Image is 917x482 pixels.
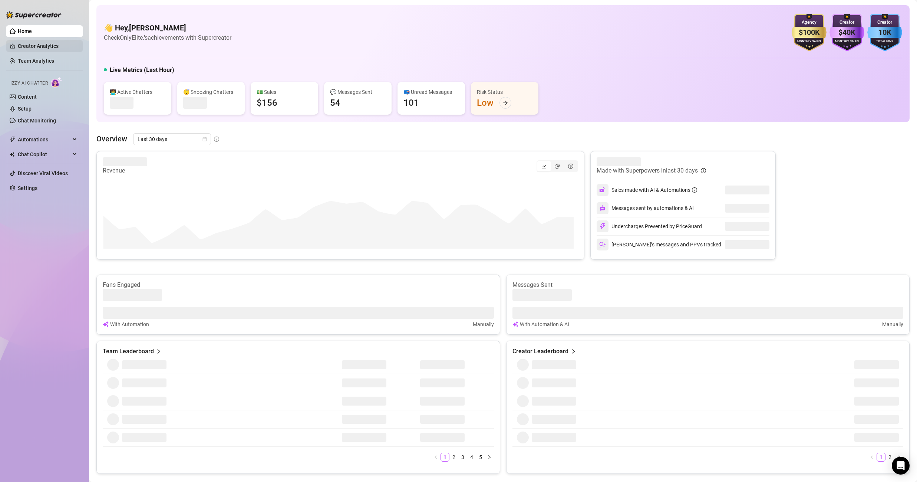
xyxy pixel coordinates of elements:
[18,148,70,160] span: Chat Copilot
[512,281,904,289] article: Messages Sent
[449,453,458,462] li: 2
[512,347,568,356] article: Creator Leaderboard
[829,27,864,38] div: $40K
[597,202,694,214] div: Messages sent by automations & AI
[867,39,902,44] div: Total Fans
[467,453,476,462] li: 4
[829,39,864,44] div: Monthly Sales
[156,347,161,356] span: right
[894,453,903,462] li: Next Page
[257,88,312,96] div: 💵 Sales
[6,11,62,19] img: logo-BBDzfeDw.svg
[885,453,894,462] li: 2
[473,320,494,328] article: Manually
[882,320,903,328] article: Manually
[892,457,910,475] div: Open Intercom Messenger
[257,97,277,109] div: $156
[10,80,48,87] span: Izzy AI Chatter
[330,88,386,96] div: 💬 Messages Sent
[18,40,77,52] a: Creator Analytics
[18,58,54,64] a: Team Analytics
[503,100,508,105] span: arrow-right
[894,453,903,462] button: right
[597,220,702,232] div: Undercharges Prevented by PriceGuard
[103,320,109,328] img: svg%3e
[104,23,231,33] h4: 👋 Hey, [PERSON_NAME]
[10,152,14,157] img: Chat Copilot
[183,88,239,96] div: 😴 Snoozing Chatters
[214,137,219,142] span: info-circle
[692,187,697,193] span: info-circle
[599,241,606,248] img: svg%3e
[867,19,902,26] div: Creator
[512,320,518,328] img: svg%3e
[110,88,165,96] div: 👩‍💻 Active Chatters
[611,186,697,194] div: Sales made with AI & Automations
[867,14,902,51] img: blue-badge-DgoSNQY1.svg
[571,347,576,356] span: right
[599,187,606,193] img: svg%3e
[541,164,547,169] span: line-chart
[18,28,32,34] a: Home
[597,166,698,175] article: Made with Superpowers in last 30 days
[103,281,494,289] article: Fans Engaged
[459,453,467,461] a: 3
[441,453,449,461] a: 1
[600,205,606,211] img: svg%3e
[450,453,458,461] a: 2
[537,160,578,172] div: segmented control
[18,106,32,112] a: Setup
[485,453,494,462] li: Next Page
[476,453,485,461] a: 5
[330,97,340,109] div: 54
[51,77,62,88] img: AI Chatter
[868,453,877,462] li: Previous Page
[110,66,174,75] h5: Live Metrics (Last Hour)
[867,27,902,38] div: 10K
[103,347,154,356] article: Team Leaderboard
[897,455,901,459] span: right
[520,320,569,328] article: With Automation & AI
[18,134,70,145] span: Automations
[104,33,231,42] article: Check OnlyElite.'s achievements with Supercreator
[441,453,449,462] li: 1
[18,118,56,124] a: Chat Monitoring
[458,453,467,462] li: 3
[477,88,532,96] div: Risk Status
[432,453,441,462] li: Previous Page
[403,88,459,96] div: 📪 Unread Messages
[10,137,16,142] span: thunderbolt
[476,453,485,462] li: 5
[555,164,560,169] span: pie-chart
[870,455,874,459] span: left
[792,14,827,51] img: gold-badge-CigiZidd.svg
[597,239,721,250] div: [PERSON_NAME]’s messages and PPVs tracked
[96,133,127,144] article: Overview
[403,97,419,109] div: 101
[886,453,894,461] a: 2
[792,19,827,26] div: Agency
[18,94,37,100] a: Content
[468,453,476,461] a: 4
[432,453,441,462] button: left
[701,168,706,173] span: info-circle
[110,320,149,328] article: With Automation
[868,453,877,462] button: left
[138,134,207,145] span: Last 30 days
[599,223,606,230] img: svg%3e
[792,27,827,38] div: $100K
[487,455,492,459] span: right
[877,453,885,462] li: 1
[18,170,68,176] a: Discover Viral Videos
[103,166,147,175] article: Revenue
[202,137,207,141] span: calendar
[18,185,37,191] a: Settings
[877,453,885,461] a: 1
[485,453,494,462] button: right
[829,19,864,26] div: Creator
[434,455,438,459] span: left
[568,164,573,169] span: dollar-circle
[829,14,864,51] img: purple-badge-B9DA21FR.svg
[792,39,827,44] div: Monthly Sales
